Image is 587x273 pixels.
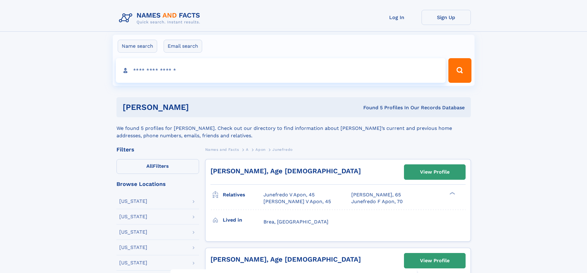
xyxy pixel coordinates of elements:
label: Email search [164,40,202,53]
div: ❯ [448,191,455,195]
a: [PERSON_NAME] V Apon, 45 [263,198,331,205]
a: [PERSON_NAME], 65 [351,191,401,198]
a: Log In [372,10,422,25]
div: [US_STATE] [119,199,147,204]
div: Filters [116,147,199,152]
span: Junefredo [272,147,292,152]
a: Names and Facts [205,146,239,153]
div: Browse Locations [116,181,199,187]
h1: [PERSON_NAME] [123,103,276,111]
a: A [246,146,249,153]
button: Search Button [448,58,471,83]
span: Brea, [GEOGRAPHIC_DATA] [263,219,328,225]
img: Logo Names and Facts [116,10,205,26]
a: [PERSON_NAME], Age [DEMOGRAPHIC_DATA] [210,167,361,175]
a: Sign Up [422,10,471,25]
a: Junefredo F Apon, 70 [351,198,403,205]
label: Name search [118,40,157,53]
input: search input [116,58,446,83]
span: All [146,163,153,169]
div: We found 5 profiles for [PERSON_NAME]. Check out our directory to find information about [PERSON_... [116,117,471,139]
h3: Relatives [223,190,263,200]
h3: Lived in [223,215,263,225]
div: [US_STATE] [119,260,147,265]
div: View Profile [420,165,450,179]
div: [US_STATE] [119,245,147,250]
a: [PERSON_NAME], Age [DEMOGRAPHIC_DATA] [210,255,361,263]
div: [US_STATE] [119,214,147,219]
a: View Profile [404,165,465,179]
span: Apon [255,147,265,152]
div: Found 5 Profiles In Our Records Database [276,104,465,111]
a: Junefredo V Apon, 45 [263,191,315,198]
div: View Profile [420,254,450,268]
a: Apon [255,146,265,153]
label: Filters [116,159,199,174]
div: [US_STATE] [119,230,147,235]
span: A [246,147,249,152]
a: View Profile [404,253,465,268]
